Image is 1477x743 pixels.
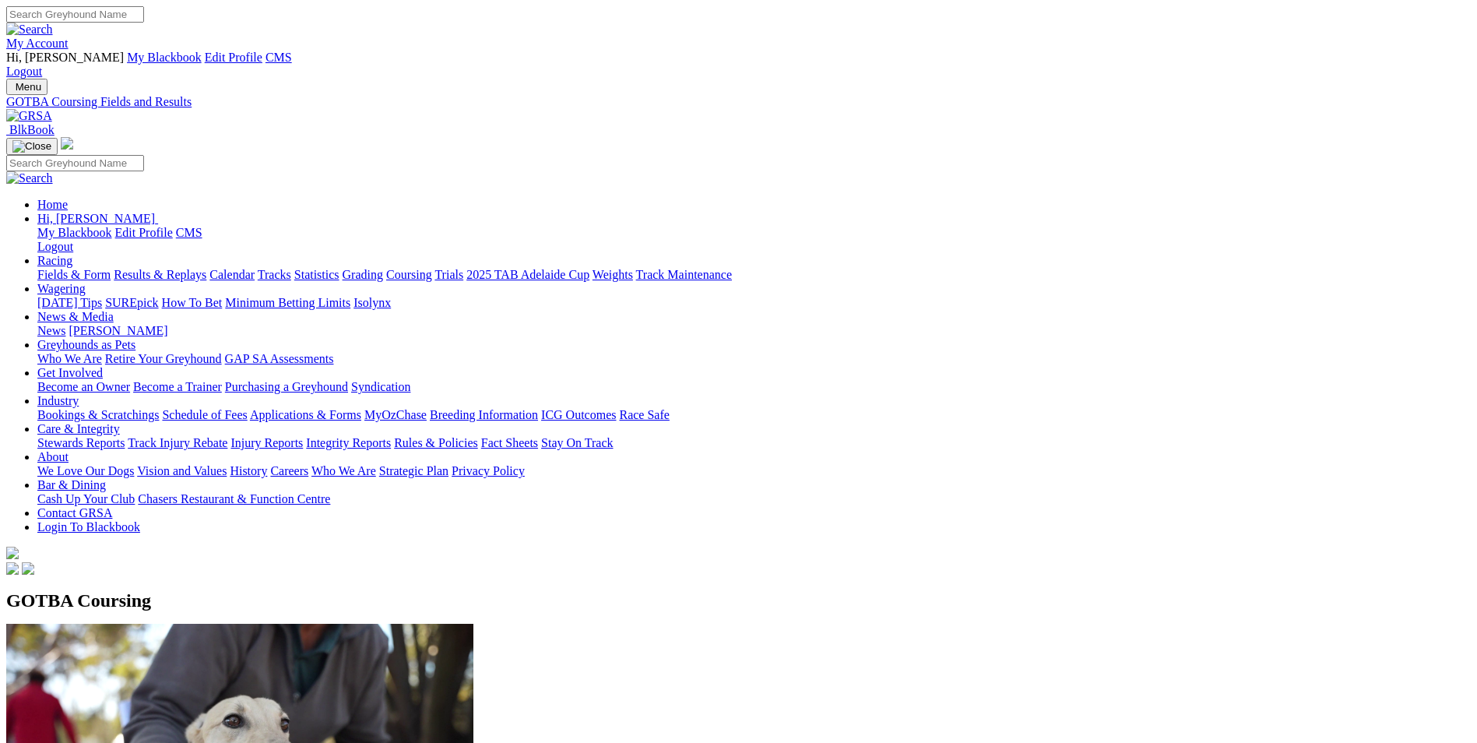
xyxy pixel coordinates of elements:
a: Isolynx [353,296,391,309]
a: Grading [343,268,383,281]
a: Who We Are [311,464,376,477]
a: News [37,324,65,337]
a: Bookings & Scratchings [37,408,159,421]
a: Logout [37,240,73,253]
a: Results & Replays [114,268,206,281]
span: GOTBA Coursing [6,590,151,611]
img: Search [6,23,53,37]
input: Search [6,155,144,171]
a: Greyhounds as Pets [37,338,135,351]
a: Injury Reports [230,436,303,449]
a: Fields & Form [37,268,111,281]
a: Wagering [37,282,86,295]
div: About [37,464,1471,478]
a: GOTBA Coursing Fields and Results [6,95,1471,109]
a: Breeding Information [430,408,538,421]
a: History [230,464,267,477]
span: Menu [16,81,41,93]
div: Wagering [37,296,1471,310]
a: MyOzChase [364,408,427,421]
a: Schedule of Fees [162,408,247,421]
a: Who We Are [37,352,102,365]
a: Weights [593,268,633,281]
div: Industry [37,408,1471,422]
a: Applications & Forms [250,408,361,421]
a: Cash Up Your Club [37,492,135,505]
button: Toggle navigation [6,79,47,95]
a: Minimum Betting Limits [225,296,350,309]
a: Vision and Values [137,464,227,477]
a: Statistics [294,268,339,281]
a: Hi, [PERSON_NAME] [37,212,158,225]
input: Search [6,6,144,23]
a: Coursing [386,268,432,281]
a: Retire Your Greyhound [105,352,222,365]
a: Industry [37,394,79,407]
a: Trials [434,268,463,281]
img: GRSA [6,109,52,123]
span: Hi, [PERSON_NAME] [6,51,124,64]
a: About [37,450,69,463]
a: News & Media [37,310,114,323]
a: CMS [266,51,292,64]
a: Stewards Reports [37,436,125,449]
a: Logout [6,65,42,78]
a: Stay On Track [541,436,613,449]
img: Close [12,140,51,153]
a: My Account [6,37,69,50]
div: Greyhounds as Pets [37,352,1471,366]
a: Syndication [351,380,410,393]
a: We Love Our Dogs [37,464,134,477]
a: Get Involved [37,366,103,379]
button: Toggle navigation [6,138,58,155]
a: Privacy Policy [452,464,525,477]
div: News & Media [37,324,1471,338]
a: Bar & Dining [37,478,106,491]
a: Careers [270,464,308,477]
a: My Blackbook [37,226,112,239]
a: Tracks [258,268,291,281]
a: CMS [176,226,202,239]
a: My Blackbook [127,51,202,64]
div: Bar & Dining [37,492,1471,506]
a: Calendar [209,268,255,281]
a: Login To Blackbook [37,520,140,533]
a: [PERSON_NAME] [69,324,167,337]
a: Strategic Plan [379,464,448,477]
a: Become an Owner [37,380,130,393]
div: Get Involved [37,380,1471,394]
a: SUREpick [105,296,158,309]
a: Care & Integrity [37,422,120,435]
a: Race Safe [619,408,669,421]
a: Track Maintenance [636,268,732,281]
span: Hi, [PERSON_NAME] [37,212,155,225]
a: Chasers Restaurant & Function Centre [138,492,330,505]
a: 2025 TAB Adelaide Cup [466,268,589,281]
a: Rules & Policies [394,436,478,449]
img: logo-grsa-white.png [6,547,19,559]
img: Search [6,171,53,185]
a: Edit Profile [115,226,173,239]
a: Contact GRSA [37,506,112,519]
a: Edit Profile [205,51,262,64]
a: Home [37,198,68,211]
div: Hi, [PERSON_NAME] [37,226,1471,254]
a: GAP SA Assessments [225,352,334,365]
div: Racing [37,268,1471,282]
a: ICG Outcomes [541,408,616,421]
a: Fact Sheets [481,436,538,449]
a: Integrity Reports [306,436,391,449]
a: [DATE] Tips [37,296,102,309]
div: Care & Integrity [37,436,1471,450]
a: BlkBook [6,123,55,136]
img: facebook.svg [6,562,19,575]
a: How To Bet [162,296,223,309]
img: logo-grsa-white.png [61,137,73,150]
a: Track Injury Rebate [128,436,227,449]
div: My Account [6,51,1471,79]
a: Racing [37,254,72,267]
a: Become a Trainer [133,380,222,393]
span: BlkBook [9,123,55,136]
img: twitter.svg [22,562,34,575]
